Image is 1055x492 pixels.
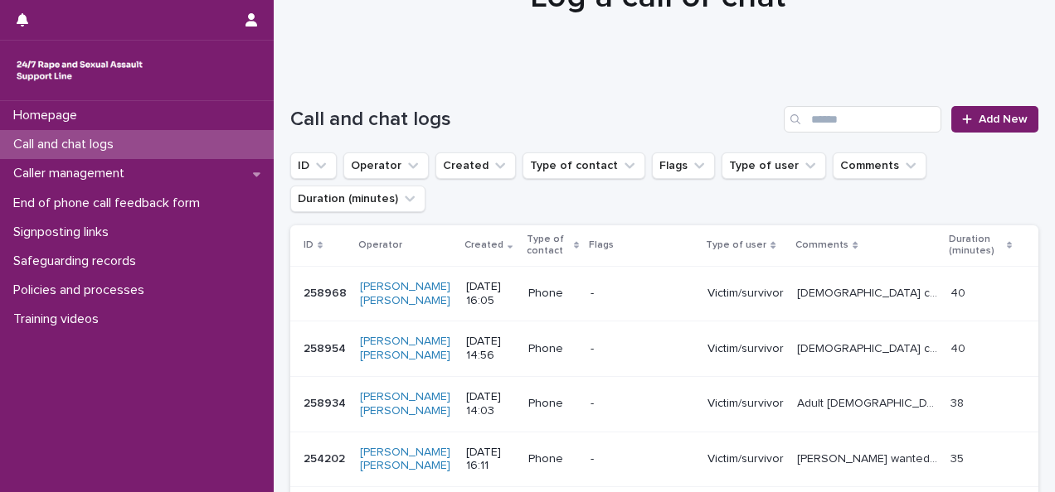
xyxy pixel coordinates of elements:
p: 38 [950,393,967,411]
p: - [591,287,694,301]
p: 254202 [304,449,348,466]
a: [PERSON_NAME] [PERSON_NAME] [360,446,453,474]
tr: 254202254202 [PERSON_NAME] [PERSON_NAME] [DATE] 16:11Phone-Victim/survivor[PERSON_NAME] wanted to... [290,432,1038,487]
a: [PERSON_NAME] [PERSON_NAME] [360,335,453,363]
p: Call and chat logs [7,137,127,152]
a: [PERSON_NAME] [PERSON_NAME] [360,280,453,308]
p: Adult female caller who said 2 friends disclosed her partner sexually assaulted them at weekend. ... [797,393,941,411]
p: Signposting links [7,224,122,240]
tr: 258954258954 [PERSON_NAME] [PERSON_NAME] [DATE] 14:56Phone-Victim/survivor[DEMOGRAPHIC_DATA] call... [290,321,1038,377]
p: Comments [795,236,848,254]
p: Caller management [7,166,138,181]
p: - [591,342,694,356]
p: End of phone call feedback form [7,195,213,211]
p: Training videos [7,311,112,327]
p: 258954 [304,339,349,356]
p: Female caller recently told her parents about historic sexual violence. Caller interested in coun... [797,339,941,356]
a: [PERSON_NAME] [PERSON_NAME] [360,390,453,418]
p: [DATE] 14:03 [466,390,515,418]
input: Search [784,106,941,133]
p: Homepage [7,108,90,123]
button: Type of user [722,152,826,179]
p: Created [464,236,503,254]
p: Phone [528,397,578,411]
p: Victim/survivor [707,452,784,466]
p: [DATE] 16:05 [466,280,515,308]
p: ID [304,236,314,254]
p: Type of user [706,236,766,254]
p: Duration (minutes) [949,230,1002,261]
p: Female caller discussed impact of SV & difficulties in current relationship. Caller asked about b... [797,283,941,301]
p: Flags [589,236,614,254]
p: [DATE] 16:11 [466,446,515,474]
p: Phone [528,452,578,466]
button: Operator [343,152,429,179]
button: Created [435,152,516,179]
p: Safeguarding records [7,253,149,269]
span: Add New [979,113,1028,125]
p: Type of contact [527,230,570,261]
tr: 258968258968 [PERSON_NAME] [PERSON_NAME] [DATE] 16:05Phone-Victim/survivor[DEMOGRAPHIC_DATA] call... [290,266,1038,321]
p: - [591,452,694,466]
p: Operator [358,236,402,254]
p: 35 [950,449,967,466]
a: Add New [951,106,1038,133]
p: 40 [950,283,969,301]
p: - [591,397,694,411]
img: rhQMoQhaT3yELyF149Cw [13,54,146,87]
button: Flags [652,152,715,179]
p: 40 [950,339,969,356]
button: Comments [833,152,926,179]
p: Victim/survivor [707,397,784,411]
p: 258934 [304,393,349,411]
p: Phone [528,342,578,356]
button: Type of contact [523,152,645,179]
h1: Call and chat logs [290,108,777,132]
tr: 258934258934 [PERSON_NAME] [PERSON_NAME] [DATE] 14:03Phone-Victim/survivorAdult [DEMOGRAPHIC_DATA... [290,376,1038,432]
p: Victim/survivor [707,342,784,356]
p: 258968 [304,283,350,301]
p: Policies and processes [7,282,158,298]
p: Phone [528,287,578,301]
p: Caller wanted to access in person counselling support and we discussed options and signposting. [797,449,941,466]
p: [DATE] 14:56 [466,335,515,363]
button: Duration (minutes) [290,186,425,212]
button: ID [290,152,337,179]
p: Victim/survivor [707,287,784,301]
